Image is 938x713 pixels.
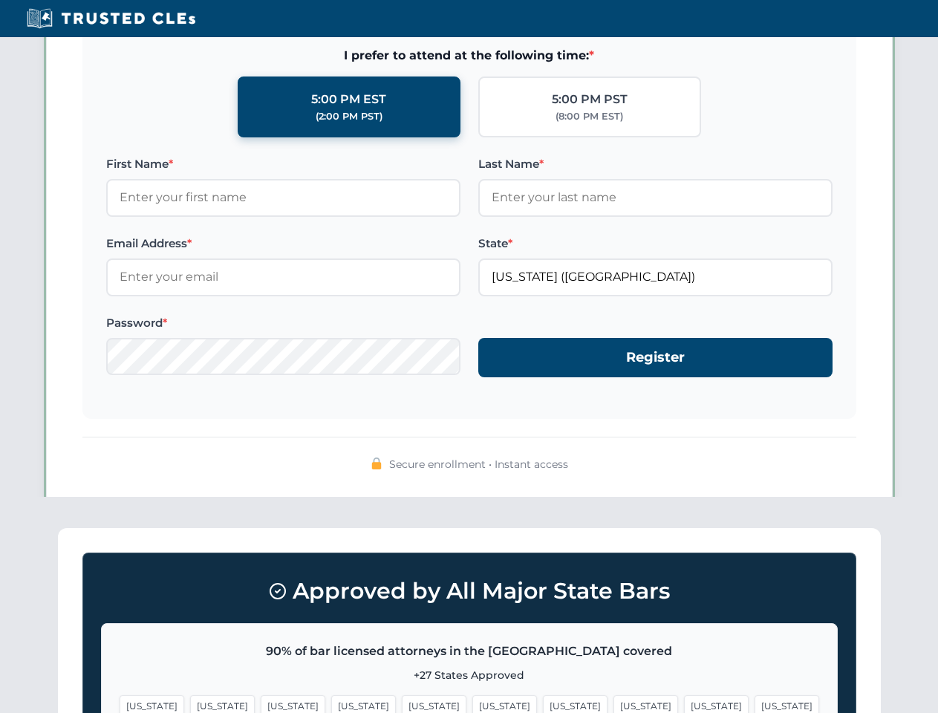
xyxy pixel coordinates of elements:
[311,90,386,109] div: 5:00 PM EST
[22,7,200,30] img: Trusted CLEs
[371,458,382,469] img: 🔒
[478,155,833,173] label: Last Name
[120,642,819,661] p: 90% of bar licensed attorneys in the [GEOGRAPHIC_DATA] covered
[556,109,623,124] div: (8:00 PM EST)
[120,667,819,683] p: +27 States Approved
[106,258,460,296] input: Enter your email
[106,46,833,65] span: I prefer to attend at the following time:
[316,109,382,124] div: (2:00 PM PST)
[478,235,833,253] label: State
[101,571,838,611] h3: Approved by All Major State Bars
[106,235,460,253] label: Email Address
[106,179,460,216] input: Enter your first name
[478,338,833,377] button: Register
[478,258,833,296] input: Florida (FL)
[106,155,460,173] label: First Name
[552,90,628,109] div: 5:00 PM PST
[106,314,460,332] label: Password
[389,456,568,472] span: Secure enrollment • Instant access
[478,179,833,216] input: Enter your last name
